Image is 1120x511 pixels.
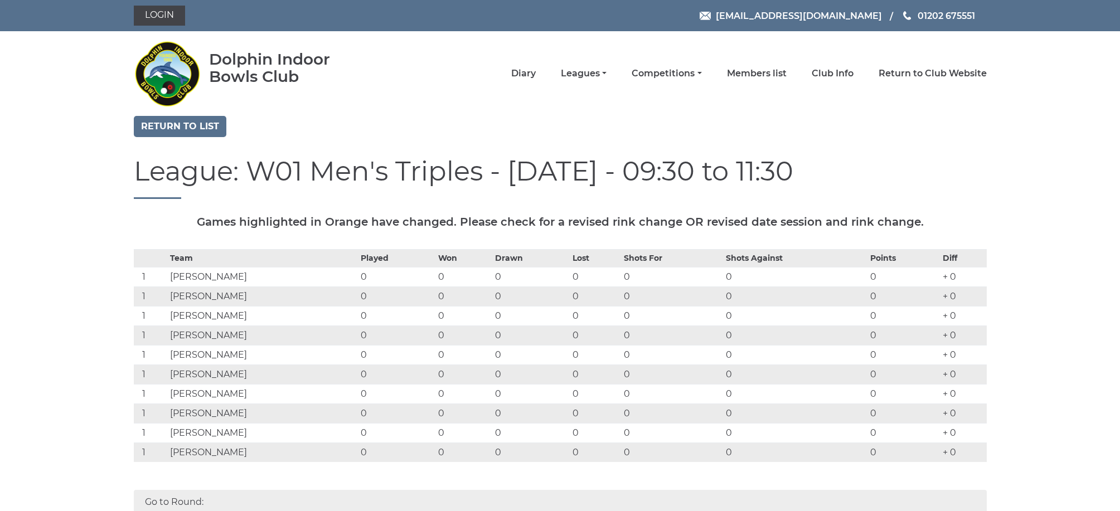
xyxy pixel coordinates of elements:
td: + 0 [940,267,986,286]
td: 0 [492,345,570,364]
span: 01202 675551 [918,10,975,21]
td: 0 [358,325,435,345]
td: 0 [723,442,867,462]
td: 0 [867,384,940,403]
td: 0 [621,364,723,384]
th: Shots For [621,249,723,267]
td: [PERSON_NAME] [167,364,358,384]
td: 0 [723,423,867,442]
th: Lost [570,249,622,267]
th: Team [167,249,358,267]
td: [PERSON_NAME] [167,442,358,462]
td: 0 [723,286,867,306]
td: 0 [492,364,570,384]
td: [PERSON_NAME] [167,267,358,286]
td: 0 [435,423,492,442]
td: 0 [723,345,867,364]
td: 1 [134,345,167,364]
a: Members list [727,67,787,80]
td: 1 [134,286,167,306]
td: 0 [358,345,435,364]
td: 0 [621,306,723,325]
td: 0 [435,384,492,403]
td: 1 [134,267,167,286]
td: 0 [492,403,570,423]
td: 0 [723,403,867,423]
td: 0 [867,306,940,325]
a: Email [EMAIL_ADDRESS][DOMAIN_NAME] [700,9,882,23]
span: [EMAIL_ADDRESS][DOMAIN_NAME] [716,10,882,21]
td: + 0 [940,423,986,442]
td: 0 [723,384,867,403]
td: 0 [621,345,723,364]
td: 0 [621,286,723,306]
td: + 0 [940,325,986,345]
td: 0 [570,267,622,286]
td: 1 [134,306,167,325]
a: Diary [511,67,536,80]
td: 0 [570,423,622,442]
td: 0 [867,345,940,364]
td: 0 [358,267,435,286]
td: 0 [570,442,622,462]
a: Leagues [561,67,607,80]
td: 0 [570,384,622,403]
td: [PERSON_NAME] [167,306,358,325]
td: 0 [867,442,940,462]
td: 1 [134,364,167,384]
td: 0 [492,325,570,345]
td: 0 [358,384,435,403]
td: 0 [435,286,492,306]
td: 1 [134,325,167,345]
td: [PERSON_NAME] [167,345,358,364]
td: 0 [570,403,622,423]
th: Played [358,249,435,267]
td: 0 [358,306,435,325]
td: 0 [867,286,940,306]
td: + 0 [940,286,986,306]
td: 0 [358,286,435,306]
td: 0 [435,364,492,384]
td: 0 [358,423,435,442]
td: + 0 [940,364,986,384]
td: 0 [723,267,867,286]
a: Return to Club Website [879,67,987,80]
td: 0 [723,364,867,384]
td: 0 [492,306,570,325]
td: [PERSON_NAME] [167,286,358,306]
td: + 0 [940,345,986,364]
th: Diff [940,249,986,267]
td: + 0 [940,306,986,325]
img: Dolphin Indoor Bowls Club [134,35,201,113]
td: 0 [570,364,622,384]
img: Email [700,12,711,20]
h5: Games highlighted in Orange have changed. Please check for a revised rink change OR revised date ... [134,216,987,228]
td: 0 [435,403,492,423]
th: Drawn [492,249,570,267]
a: Club Info [812,67,854,80]
td: 1 [134,403,167,423]
td: 0 [492,384,570,403]
td: [PERSON_NAME] [167,384,358,403]
td: + 0 [940,442,986,462]
a: Login [134,6,185,26]
td: 0 [435,325,492,345]
td: 0 [435,345,492,364]
td: 0 [621,442,723,462]
td: + 0 [940,384,986,403]
td: 0 [621,267,723,286]
img: Phone us [903,11,911,20]
td: [PERSON_NAME] [167,403,358,423]
td: 0 [621,423,723,442]
div: Dolphin Indoor Bowls Club [209,51,366,85]
th: Won [435,249,492,267]
h1: League: W01 Men's Triples - [DATE] - 09:30 to 11:30 [134,157,987,199]
td: [PERSON_NAME] [167,423,358,442]
td: 0 [358,364,435,384]
td: 0 [867,364,940,384]
td: 1 [134,442,167,462]
th: Shots Against [723,249,867,267]
td: [PERSON_NAME] [167,325,358,345]
td: 0 [867,403,940,423]
td: 0 [570,345,622,364]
